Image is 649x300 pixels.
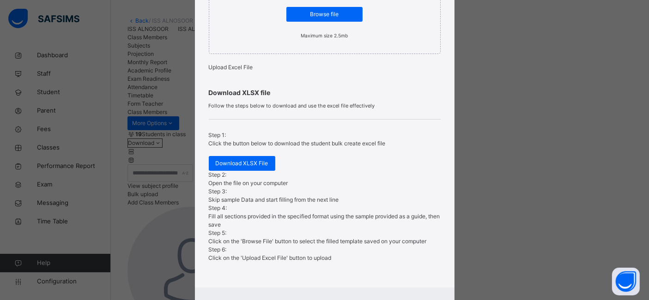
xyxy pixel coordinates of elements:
span: Upload Excel File [209,64,253,71]
span: Browse file [293,10,356,18]
span: Follow the steps below to download and use the excel file effectively [209,102,441,110]
span: Step 6: [209,246,227,253]
p: Click on the 'Browse File' button to select the filled template saved on your computer [209,237,441,246]
p: Click the button below to download the student bulk create excel file [209,139,441,148]
span: Step 2: [209,171,227,178]
span: Step 4: [209,204,227,211]
span: Step 3: [209,188,227,195]
small: Maximum size 2.5mb [301,33,348,38]
p: Skip sample Data and start filling from the next line [209,196,441,204]
p: Open the file on your computer [209,179,441,187]
p: Fill all sections provided in the specified format using the sample provided as a guide, then save [209,212,441,229]
span: Download XLSX file [209,88,441,97]
span: Step 5: [209,229,227,236]
p: Click on the 'Upload Excel File' button to upload [209,254,441,262]
span: Download XLSX File [216,159,268,168]
span: Step 1: [209,132,226,138]
button: Open asap [612,268,640,295]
